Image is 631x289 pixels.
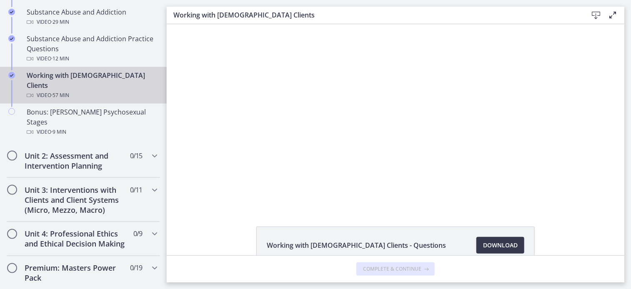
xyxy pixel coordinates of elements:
[130,263,142,273] span: 0 / 19
[173,10,574,20] h3: Working with [DEMOGRAPHIC_DATA] Clients
[27,7,157,27] div: Substance Abuse and Addiction
[51,127,66,137] span: · 9 min
[51,54,69,64] span: · 12 min
[51,90,69,100] span: · 57 min
[130,151,142,161] span: 0 / 15
[25,151,126,171] h2: Unit 2: Assessment and Intervention Planning
[133,229,142,239] span: 0 / 9
[25,185,126,215] h2: Unit 3: Interventions with Clients and Client Systems (Micro, Mezzo, Macro)
[8,35,15,42] i: Completed
[8,9,15,15] i: Completed
[363,266,421,272] span: Complete & continue
[27,107,157,137] div: Bonus: [PERSON_NAME] Psychosexual Stages
[483,240,518,250] span: Download
[267,240,446,250] span: Working with [DEMOGRAPHIC_DATA] Clients - Questions
[27,70,157,100] div: Working with [DEMOGRAPHIC_DATA] Clients
[130,185,142,195] span: 0 / 11
[27,34,157,64] div: Substance Abuse and Addiction Practice Questions
[8,72,15,79] i: Completed
[25,229,126,249] h2: Unit 4: Professional Ethics and Ethical Decision Making
[476,237,524,254] a: Download
[27,127,157,137] div: Video
[51,17,69,27] span: · 29 min
[27,54,157,64] div: Video
[167,24,624,207] iframe: Video Lesson
[27,90,157,100] div: Video
[25,263,126,283] h2: Premium: Masters Power Pack
[356,262,435,276] button: Complete & continue
[27,17,157,27] div: Video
